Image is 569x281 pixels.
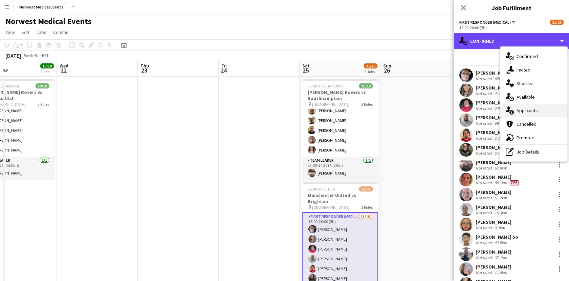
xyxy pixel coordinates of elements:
div: 11.8km [493,270,508,275]
div: Not rated [476,91,493,96]
span: Fee [510,180,519,185]
div: Not rated [476,136,493,141]
div: 2 Jobs [364,69,377,74]
span: Sat [302,63,310,69]
div: 37.1km [493,255,508,260]
div: 8.3km [493,225,506,230]
span: 22 [59,66,68,74]
div: Not rated [476,240,493,245]
div: 62.8km [493,165,508,170]
span: 25 [301,66,310,74]
span: 3 Roles [361,205,373,210]
div: Not rated [476,106,493,111]
div: [PERSON_NAME] [476,249,511,255]
app-card-role: Team Leader1/113:00-17:30 (4h30m)[PERSON_NAME] [302,157,378,180]
span: Available [517,94,535,100]
div: 80.1km [493,180,508,185]
span: Promote [517,135,534,141]
span: 3 Roles [38,102,49,107]
div: [PERSON_NAME] [476,189,511,195]
a: View [3,28,18,37]
a: Jobs [34,28,49,37]
div: Not rated [476,195,493,200]
div: BST [42,53,49,58]
div: Crew has different fees then in role [508,180,520,185]
div: [PERSON_NAME] [476,85,511,91]
span: 21/26 [359,186,373,192]
div: [PERSON_NAME] [476,264,511,270]
span: Jobs [36,29,46,35]
div: [PERSON_NAME] So [476,234,518,240]
span: Shortlist [517,80,534,86]
span: [GEOGRAPHIC_DATA] [312,102,349,107]
div: 57.4km [493,150,508,156]
div: [PERSON_NAME] [476,159,511,165]
span: View [5,29,15,35]
a: Edit [19,28,32,37]
span: Confirmed [517,53,538,59]
span: Thu [140,63,149,69]
div: Not rated [476,255,493,260]
div: 69.3km [493,121,508,126]
span: 15:00-20:00 (5h) [308,186,335,192]
div: [DATE] [5,52,21,59]
span: First Responder (Medical) [459,20,511,25]
button: Norwest Medical Events [14,0,69,14]
div: [PERSON_NAME] [476,219,511,225]
span: 10/10 [36,83,49,88]
h1: Norwest Medical Events [5,16,92,26]
span: 31/36 [364,63,377,68]
div: [PERSON_NAME] [476,100,511,106]
h3: Job Fulfilment [454,3,569,12]
div: Not rated [476,180,493,185]
div: 2.7km [493,136,506,141]
div: 61.7km [493,195,508,200]
div: [PERSON_NAME] [476,70,511,76]
div: 1 Job [41,69,53,74]
div: 43.5km [493,240,508,245]
span: 10/10 [40,63,54,68]
span: 10/10 [359,83,373,88]
div: 15:00-20:00 (5h) [459,25,564,30]
span: 24 [220,66,227,74]
button: First Responder (Medical) [459,20,516,25]
span: 13:00-17:30 (4h30m) [308,83,343,88]
div: [PERSON_NAME] [476,115,511,121]
span: Cancelled [517,121,537,127]
div: Job Details [500,145,567,159]
span: Applicants [517,107,538,114]
h3: Manchester United vs Brighton [302,192,378,204]
div: [PERSON_NAME] [476,204,511,210]
span: 23 [139,66,149,74]
div: [PERSON_NAME] [476,129,511,136]
div: 24km [493,106,505,111]
a: Comms [50,28,71,37]
span: Week 43 [22,53,39,58]
div: [PERSON_NAME] [476,144,511,150]
span: Invited [517,67,530,73]
div: 15.3km [493,210,508,215]
span: 26 [382,66,391,74]
div: Not rated [476,165,493,170]
span: Edit [22,29,29,35]
div: Confirmed [454,33,569,49]
app-job-card: 13:00-17:30 (4h30m)10/10[PERSON_NAME] Rovers vs Southhampton [GEOGRAPHIC_DATA]3 Roles[PERSON_NAME... [302,79,378,180]
div: Not rated [476,225,493,230]
span: [GEOGRAPHIC_DATA] [312,205,349,210]
div: Not rated [476,150,493,156]
div: Not rated [476,270,493,275]
span: Fri [221,63,227,69]
div: Not rated [476,210,493,215]
div: 41.7km [493,91,508,96]
span: Sun [383,63,391,69]
h3: [PERSON_NAME] Rovers vs Southhampton [302,89,378,101]
span: 3 Roles [361,102,373,107]
span: Wed [60,63,68,69]
app-card-role: [PERSON_NAME][PERSON_NAME][PERSON_NAME][PERSON_NAME][PERSON_NAME][PERSON_NAME][PERSON_NAME][PERSO... [302,65,378,157]
div: Not rated [476,121,493,126]
span: Comms [53,29,68,35]
div: 65km [493,76,505,81]
div: Not rated [476,76,493,81]
div: [PERSON_NAME] [476,174,520,180]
